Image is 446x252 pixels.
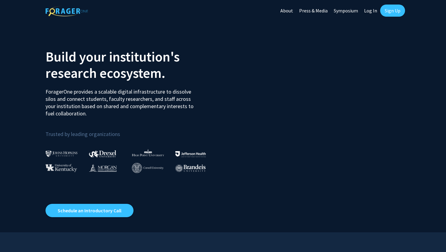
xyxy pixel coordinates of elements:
img: Morgan State University [89,164,117,172]
img: Brandeis University [175,164,206,172]
p: ForagerOne provides a scalable digital infrastructure to dissolve silos and connect students, fac... [46,84,198,117]
img: Thomas Jefferson University [175,151,206,157]
img: Cornell University [132,163,164,173]
h2: Build your institution's research ecosystem. [46,48,218,81]
img: Drexel University [89,150,116,157]
a: Sign Up [380,5,405,17]
a: Opens in a new tab [46,204,133,217]
p: Trusted by leading organizations [46,122,218,139]
img: High Point University [132,149,164,156]
img: Johns Hopkins University [46,151,78,157]
img: ForagerOne Logo [46,6,88,16]
img: University of Kentucky [46,164,77,172]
